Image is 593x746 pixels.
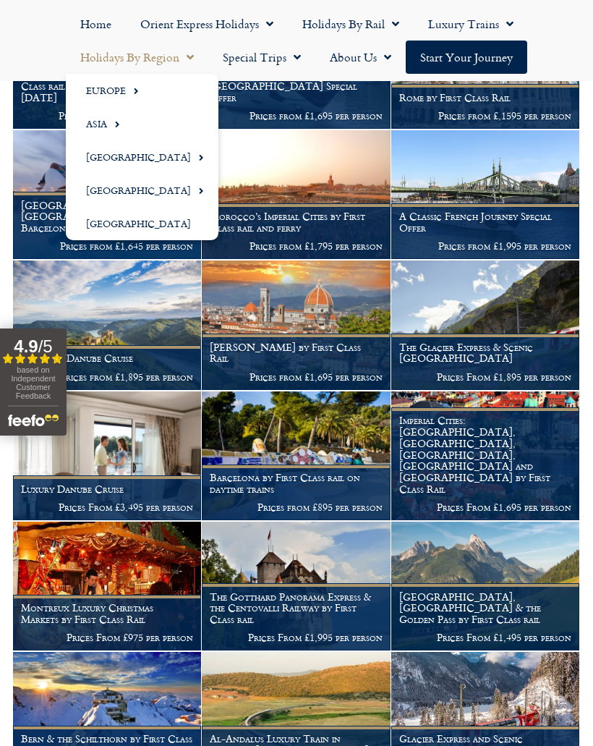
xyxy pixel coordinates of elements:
h1: A Classic Danube Cruise [21,352,193,364]
a: The Glacier Express & Scenic [GEOGRAPHIC_DATA] Prices From £1,895 per person [391,260,580,390]
a: A Classic French Journey Special Offer Prices from £1,995 per person [391,130,580,260]
img: Chateau de Chillon Montreux [202,522,390,650]
h1: [GEOGRAPHIC_DATA], [GEOGRAPHIC_DATA] & the Golden Pass by First Class rail [399,591,571,625]
p: Prices From £3,495 per person [21,501,193,513]
h1: [PERSON_NAME] by First Class Rail [210,342,382,365]
p: Prices from £895 per person [210,501,382,513]
a: A Classic Danube Cruise Prices from £1,895 per person [13,260,202,390]
h1: Rome by First Class Rail [399,92,571,103]
a: [GEOGRAPHIC_DATA] [66,140,218,174]
a: [PERSON_NAME] by First Class Rail Prices from £1,695 per person [202,260,391,390]
p: Prices From £1,495 per person [399,632,571,643]
a: Luxury Danube Cruise Prices From £3,495 per person [13,391,202,521]
a: Orient Express Holidays [126,7,288,41]
a: Home [66,7,126,41]
p: Prices From £1,895 per person [399,371,571,383]
p: Prices From £1,995 per person [21,110,193,122]
a: Europe [66,74,218,107]
p: Prices from £1,645 per person [21,240,193,252]
h1: Montreux Luxury Christmas Markets by First Class Rail [21,602,193,625]
nav: Menu [7,7,586,74]
p: Prices From £975 per person [21,632,193,643]
p: Prices From £1,695 per person [399,501,571,513]
p: Prices from £1,695 per person [210,110,382,122]
a: [GEOGRAPHIC_DATA] [66,174,218,207]
a: [GEOGRAPHIC_DATA] [66,207,218,240]
h1: Barcelona by First Class rail on daytime trains [210,472,382,495]
a: Montreux Luxury Christmas Markets by First Class Rail Prices From £975 per person [13,522,202,651]
a: Asia [66,107,218,140]
a: [GEOGRAPHIC_DATA], [GEOGRAPHIC_DATA] & Barcelona by First Class Rail Prices from £1,645 per person [13,130,202,260]
img: Florence in spring time, Tuscany, Italy [202,260,390,389]
a: About Us [315,41,406,74]
h1: Morocco’s Imperial Cities by First Class rail and ferry [210,211,382,234]
a: Holidays by Rail [288,7,414,41]
a: Imperial Cities: [GEOGRAPHIC_DATA], [GEOGRAPHIC_DATA], [GEOGRAPHIC_DATA], [GEOGRAPHIC_DATA] and [... [391,391,580,521]
p: Prices from £,1595 per person [399,110,571,122]
a: Luxury Trains [414,7,528,41]
h1: Luxury Danube Cruise [21,483,193,495]
h1: [GEOGRAPHIC_DATA], [GEOGRAPHIC_DATA] & Barcelona by First Class Rail [21,200,193,234]
h1: Grand Tour of Switzerland by First Class rail on daytime trains in [DATE] [21,69,193,103]
h1: The Gotthard Panorama Express & the Centovalli Railway by First Class rail [210,591,382,625]
p: Prices from £1,995 per person [399,240,571,252]
p: Prices From £1,995 per person [210,632,382,643]
a: Holidays by Region [66,41,208,74]
a: Morocco’s Imperial Cities by First Class rail and ferry Prices from £1,795 per person [202,130,391,260]
a: Special Trips [208,41,315,74]
a: [GEOGRAPHIC_DATA], [GEOGRAPHIC_DATA] & the Golden Pass by First Class rail Prices From £1,495 per... [391,522,580,651]
a: Start your Journey [406,41,527,74]
a: Barcelona by First Class rail on daytime trains Prices from £895 per person [202,391,391,521]
p: Prices from £1,895 per person [21,371,193,383]
h1: Imperial Cities: [GEOGRAPHIC_DATA], [GEOGRAPHIC_DATA], [GEOGRAPHIC_DATA], [GEOGRAPHIC_DATA] and [... [399,415,571,494]
p: Prices from £1,795 per person [210,240,382,252]
p: Prices from £1,695 per person [210,371,382,383]
h1: The Glacier Express & Scenic [GEOGRAPHIC_DATA] [399,342,571,365]
h1: A Classic French Journey Special Offer [399,211,571,234]
a: The Gotthard Panorama Express & the Centovalli Railway by First Class rail Prices From £1,995 per... [202,522,391,651]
